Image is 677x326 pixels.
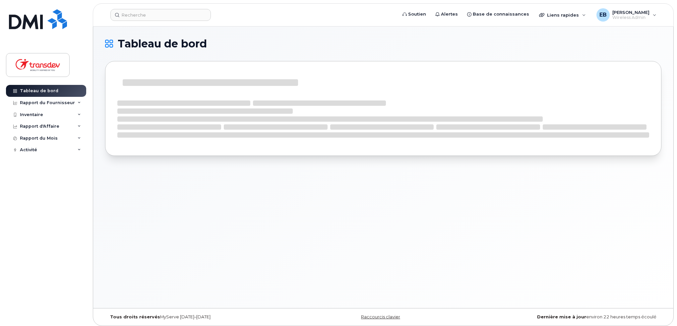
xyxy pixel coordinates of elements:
a: Raccourcis clavier [361,314,400,319]
div: environ 22 heures temps écoulé [476,314,661,320]
strong: Dernière mise à jour [537,314,586,319]
div: MyServe [DATE]–[DATE] [105,314,290,320]
span: Tableau de bord [118,39,207,49]
strong: Tous droits réservés [110,314,160,319]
